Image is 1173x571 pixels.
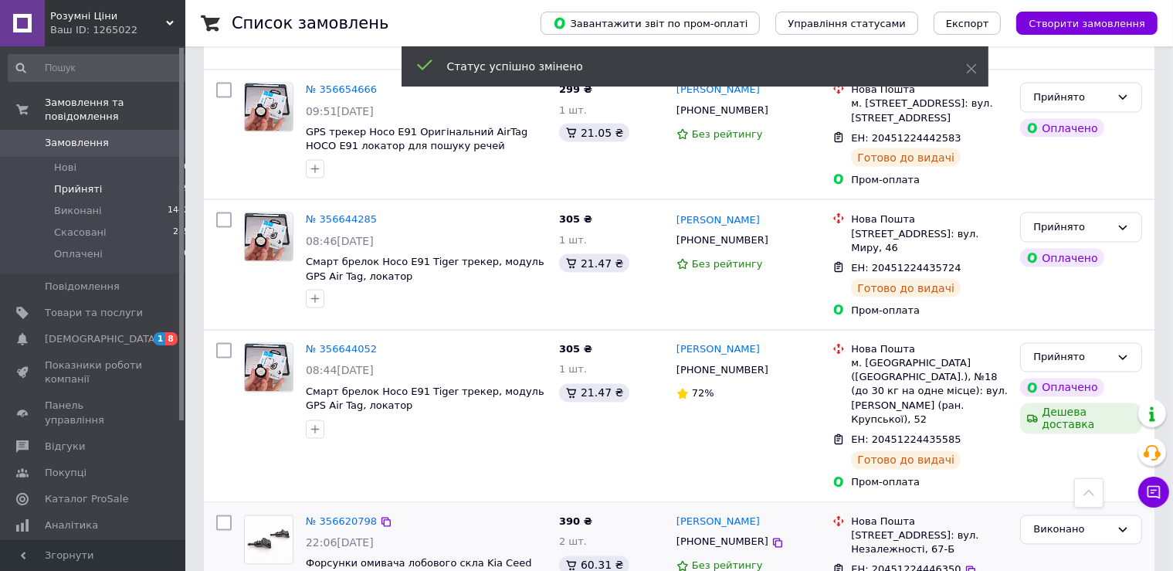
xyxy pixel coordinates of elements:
[245,516,293,563] img: Фото товару
[45,306,143,320] span: Товари та послуги
[54,161,76,175] span: Нові
[692,388,714,399] span: 72%
[1033,350,1110,366] div: Прийнято
[676,234,768,246] span: [PHONE_NUMBER]
[559,516,592,528] span: 390 ₴
[559,364,587,376] span: 1 шт.
[559,104,587,116] span: 1 шт.
[306,83,377,95] a: № 356654666
[851,529,1008,557] div: [STREET_ADDRESS]: вул. Незалежності, 67-Б
[244,212,293,262] a: Фото товару
[851,227,1008,255] div: [STREET_ADDRESS]: вул. Миру, 46
[541,12,760,35] button: Завантажити звіт по пром-оплаті
[232,14,388,32] h1: Список замовлень
[184,247,189,261] span: 0
[154,332,166,345] span: 1
[775,12,918,35] button: Управління статусами
[45,280,120,294] span: Повідомлення
[676,213,760,228] a: [PERSON_NAME]
[45,359,143,386] span: Показники роботи компанії
[559,124,629,142] div: 21.05 ₴
[45,518,98,532] span: Аналітика
[50,23,185,37] div: Ваш ID: 1265022
[1033,522,1110,539] div: Виконано
[306,386,544,413] a: Смарт брелок Hoco E91 Tiger трекер, модуль GPS Air Tag, локатор
[1020,249,1104,267] div: Оплачено
[851,97,1008,124] div: м. [STREET_ADDRESS]: вул. [STREET_ADDRESS]
[173,226,189,240] span: 285
[676,536,768,548] span: [PHONE_NUMBER]
[851,132,961,144] span: ЕН: 20451224442583
[45,492,128,506] span: Каталог ProSale
[851,515,1008,529] div: Нова Пошта
[45,136,109,150] span: Замовлення
[8,54,191,82] input: Пошук
[245,344,292,392] img: Фото товару
[306,235,374,247] span: 08:46[DATE]
[851,279,961,297] div: Готово до видачі
[692,128,763,140] span: Без рейтингу
[306,213,377,225] a: № 356644285
[559,536,587,548] span: 2 шт.
[54,204,102,218] span: Виконані
[559,344,592,355] span: 305 ₴
[559,384,629,403] div: 21.47 ₴
[851,451,961,470] div: Готово до видачі
[946,18,989,29] span: Експорт
[54,182,102,196] span: Прийняті
[54,247,103,261] span: Оплачені
[45,96,185,124] span: Замовлення та повідомлення
[851,304,1008,318] div: Пром-оплата
[45,332,159,346] span: [DEMOGRAPHIC_DATA]
[934,12,1002,35] button: Експорт
[676,343,760,358] a: [PERSON_NAME]
[1016,12,1158,35] button: Створити замовлення
[559,213,592,225] span: 305 ₴
[1020,119,1104,138] div: Оплачено
[851,476,1008,490] div: Пром-оплата
[45,440,85,454] span: Відгуки
[306,537,374,549] span: 22:06[DATE]
[788,18,906,29] span: Управління статусами
[553,16,748,30] span: Завантажити звіт по пром-оплаті
[851,262,961,274] span: ЕН: 20451224435724
[168,204,189,218] span: 1442
[1020,379,1104,397] div: Оплачено
[1029,18,1145,29] span: Створити замовлення
[676,104,768,116] span: [PHONE_NUMBER]
[244,343,293,393] a: Фото товару
[165,332,178,345] span: 8
[306,256,544,282] a: Смарт брелок Hoco E91 Tiger трекер, модуль GPS Air Tag, локатор
[244,515,293,565] a: Фото товару
[306,365,374,377] span: 08:44[DATE]
[306,105,374,117] span: 09:51[DATE]
[184,161,189,175] span: 0
[851,343,1008,357] div: Нова Пошта
[306,516,377,528] a: № 356620798
[559,234,587,246] span: 1 шт.
[54,226,107,240] span: Скасовані
[1033,219,1110,236] div: Прийнято
[1020,403,1142,434] div: Дешева доставка
[45,466,86,480] span: Покупці
[676,365,768,376] span: [PHONE_NUMBER]
[851,357,1008,427] div: м. [GEOGRAPHIC_DATA] ([GEOGRAPHIC_DATA].), №18 (до 30 кг на одне місце): вул. [PERSON_NAME] (ран....
[1138,477,1169,508] button: Чат з покупцем
[676,515,760,530] a: [PERSON_NAME]
[1001,17,1158,29] a: Створити замовлення
[245,213,292,261] img: Фото товару
[245,83,292,131] img: Фото товару
[306,344,377,355] a: № 356644052
[244,83,293,132] a: Фото товару
[851,148,961,167] div: Готово до видачі
[559,254,629,273] div: 21.47 ₴
[1033,90,1110,106] div: Прийнято
[851,173,1008,187] div: Пром-оплата
[50,9,166,23] span: Розумні Ціни
[45,399,143,427] span: Панель управління
[851,212,1008,226] div: Нова Пошта
[306,126,527,152] a: GPS трекер Hoco E91 Оригінальний AirTag HOCO E91 локатор для пошуку речей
